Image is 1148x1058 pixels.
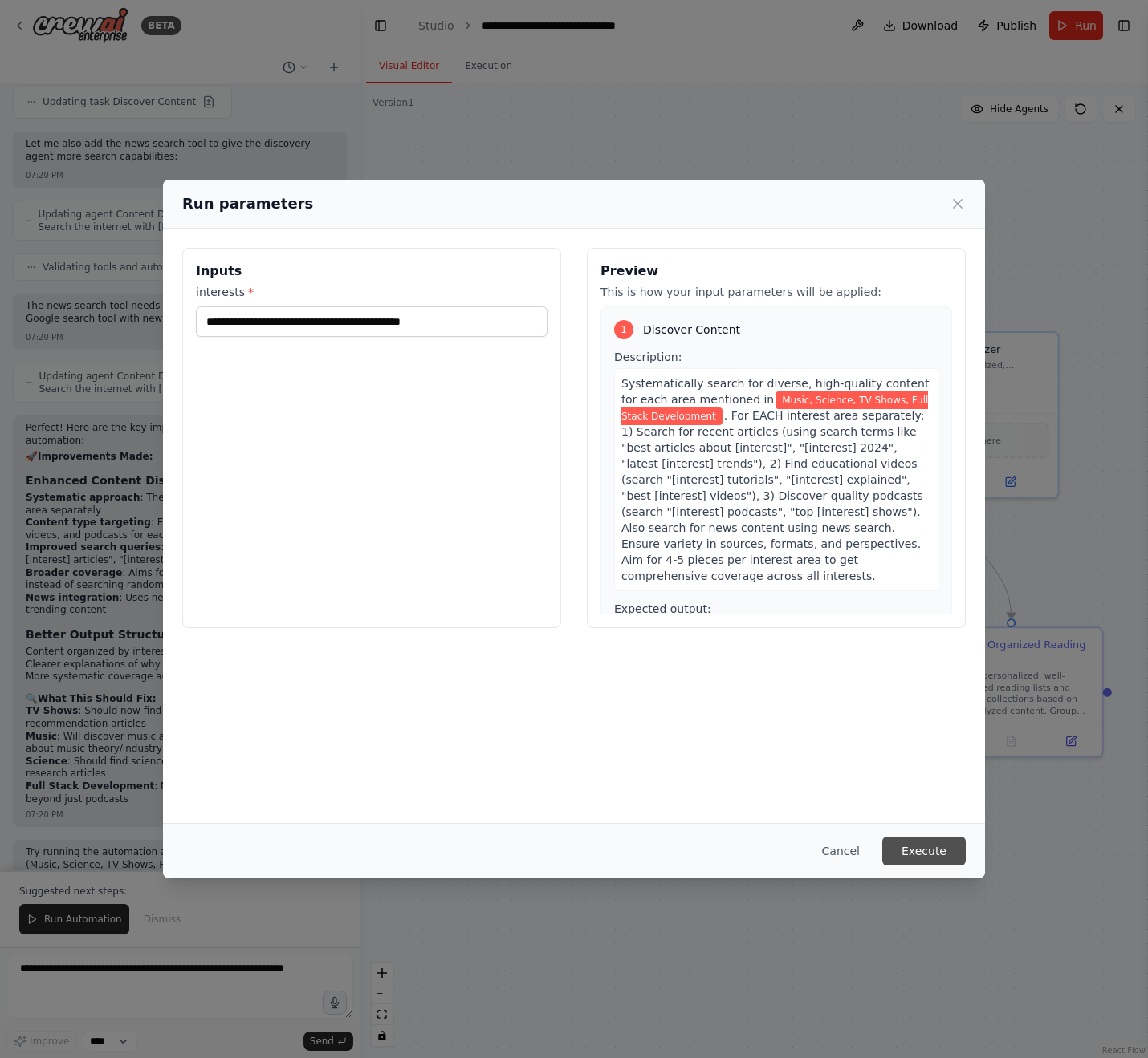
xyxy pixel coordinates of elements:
span: Variable: interests [621,391,928,425]
h3: Inputs [196,261,548,281]
button: Cancel [809,837,873,865]
h3: Preview [600,261,952,281]
button: Execute [882,837,966,865]
div: 1 [614,320,633,339]
span: Description: [614,351,682,363]
h2: Run parameters [182,193,313,215]
span: . For EACH interest area separately: 1) Search for recent articles (using search terms like "best... [621,409,925,582]
label: interests [196,284,548,300]
span: Systematically search for diverse, high-quality content for each area mentioned in [621,377,929,406]
span: Discover Content [643,322,740,338]
p: This is how your input parameters will be applied: [600,284,952,300]
span: Expected output: [614,602,711,615]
